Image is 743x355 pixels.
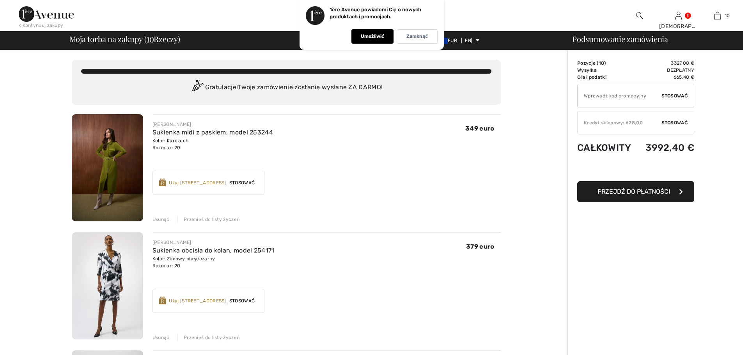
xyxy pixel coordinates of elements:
[578,84,661,108] input: Kod promocyjny
[465,38,471,43] font: EN
[725,13,730,18] font: 10
[572,34,668,44] font: Podsumowanie zamówienia
[153,247,275,254] a: Sukienka obcisła do kolan, model 254171
[599,60,605,66] font: 10
[584,120,643,125] font: Kredyt sklepowy: 628,00
[636,11,643,20] img: wyszukaj na stronie internetowej
[169,298,226,304] font: Użyj [STREET_ADDRESS]
[675,12,682,19] a: Zalogować się
[577,161,694,178] iframe: PayPal
[361,34,384,39] font: Umożliwić
[466,243,494,250] font: 379 euro
[154,34,180,44] font: Rzeczy)
[19,6,74,22] img: Aleja 1ère
[406,34,428,39] font: Zamknąć
[72,114,143,221] img: Sukienka midi z paskiem, model 253244
[659,23,721,30] font: [DEMOGRAPHIC_DATA]
[598,188,670,195] font: Przejdź do płatności
[169,180,226,185] font: Użyj [STREET_ADDRESS]
[645,142,694,153] font: 3992,40 €
[448,38,457,43] font: EUR
[604,60,606,66] font: )
[69,34,147,44] font: Moja torba na zakupy (
[153,240,192,245] font: [PERSON_NAME]
[661,93,688,99] font: Stosować
[577,74,606,80] font: Cła i podatki
[190,80,205,95] img: Congratulation2.svg
[577,60,599,66] font: Pozycje (
[159,178,166,186] img: Reward-Logo.svg
[671,60,694,66] font: 3327,00 €
[159,297,166,304] img: Reward-Logo.svg
[667,67,694,73] font: Bezpłatny
[238,83,383,91] font: Twoje zamówienie zostanie wysłane ZA DARMO!
[147,31,154,45] font: 10
[229,298,255,304] font: Stosować
[675,11,682,20] img: Moje informacje
[577,67,597,73] font: Wysyłka
[330,7,421,19] font: 1ère Avenue powiadomi Cię o nowych produktach i promocjach.
[229,180,255,185] font: Stosować
[577,181,694,202] button: Przejdź do płatności
[674,74,694,80] font: 665,40 €
[19,23,63,28] font: < Kontynuuj zakupy
[153,138,189,143] font: Kolor: Karczoch
[153,263,180,268] font: Rozmiar: 20
[205,83,238,91] font: Gratulacje!
[714,11,721,20] img: Moja torba
[153,217,170,222] font: Usunąć
[153,145,180,150] font: Rozmiar: 20
[72,232,143,339] img: Sukienka obcisła do kolan, model 254171
[184,217,239,222] font: Przenieś do listy życzeń
[698,11,736,20] a: 10
[661,120,688,125] font: Stosować
[153,122,192,127] font: [PERSON_NAME]
[465,125,494,132] font: 349 euro
[577,142,631,153] font: Całkowity
[184,335,239,340] font: Przenieś do listy życzeń
[153,256,215,261] font: Kolor: Zimowy biały/czarny
[153,129,273,136] a: Sukienka midi z paskiem, model 253244
[153,335,170,340] font: Usunąć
